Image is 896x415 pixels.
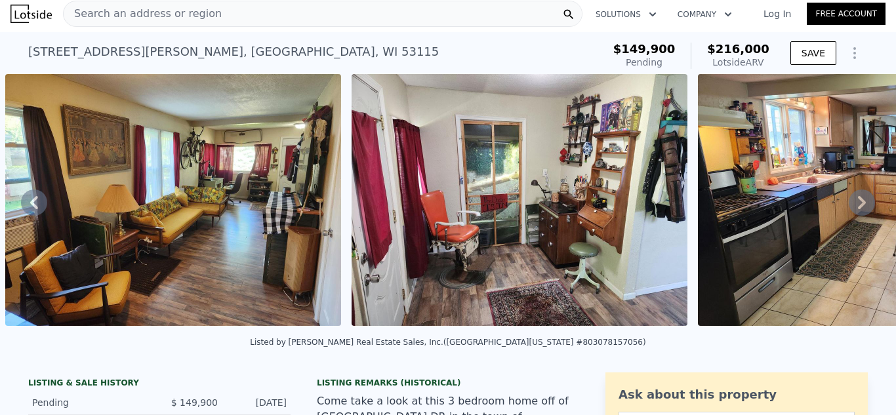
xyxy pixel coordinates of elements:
button: SAVE [790,41,836,65]
img: Lotside [10,5,52,23]
img: Sale: 154080236 Parcel: 104996685 [5,74,341,326]
div: Listed by [PERSON_NAME] Real Estate Sales, Inc. ([GEOGRAPHIC_DATA][US_STATE] #803078157056) [250,338,645,347]
div: [STREET_ADDRESS][PERSON_NAME] , [GEOGRAPHIC_DATA] , WI 53115 [28,43,439,61]
a: Free Account [807,3,886,25]
span: $ 149,900 [171,397,218,408]
button: Solutions [585,3,667,26]
div: Listing Remarks (Historical) [317,378,579,388]
div: Ask about this property [619,385,855,404]
div: LISTING & SALE HISTORY [28,378,291,391]
div: Lotside ARV [707,56,769,69]
a: Log In [748,7,807,20]
img: Sale: 154080236 Parcel: 104996685 [352,74,687,326]
span: Search an address or region [64,6,222,22]
div: Pending [32,396,149,409]
span: $216,000 [707,42,769,56]
span: $149,900 [613,42,676,56]
div: [DATE] [228,396,287,409]
div: Pending [613,56,676,69]
button: Company [667,3,743,26]
button: Show Options [842,40,868,66]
